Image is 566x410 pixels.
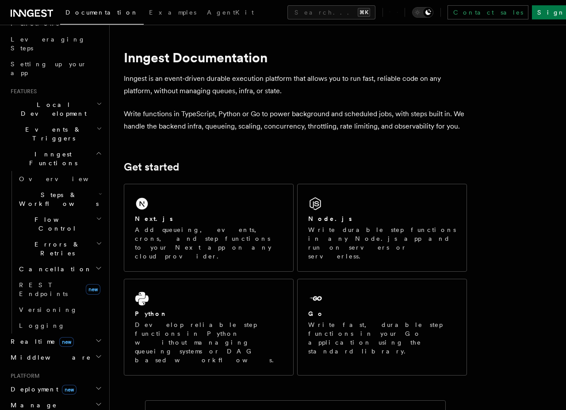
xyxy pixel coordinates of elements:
[19,175,110,182] span: Overview
[7,100,96,118] span: Local Development
[15,212,104,236] button: Flow Control
[15,171,104,187] a: Overview
[149,9,196,16] span: Examples
[308,309,324,318] h2: Go
[15,318,104,334] a: Logging
[135,320,283,364] p: Develop reliable step functions in Python without managing queueing systems or DAG based workflows.
[7,372,40,380] span: Platform
[15,215,96,233] span: Flow Control
[7,401,57,410] span: Manage
[7,381,104,397] button: Deploymentnew
[19,322,65,329] span: Logging
[7,171,104,334] div: Inngest Functions
[19,281,68,297] span: REST Endpoints
[60,3,144,25] a: Documentation
[86,284,100,295] span: new
[124,72,467,97] p: Inngest is an event-driven durable execution platform that allows you to run fast, reliable code ...
[7,337,74,346] span: Realtime
[7,125,96,143] span: Events & Triggers
[124,49,467,65] h1: Inngest Documentation
[15,261,104,277] button: Cancellation
[297,184,467,272] a: Node.jsWrite durable step functions in any Node.js app and run on servers or serverless.
[7,150,96,167] span: Inngest Functions
[358,8,370,17] kbd: ⌘K
[7,334,104,349] button: Realtimenew
[7,88,37,95] span: Features
[7,385,76,394] span: Deployment
[7,353,91,362] span: Middleware
[124,108,467,133] p: Write functions in TypeScript, Python or Go to power background and scheduled jobs, with steps bu...
[65,9,138,16] span: Documentation
[15,236,104,261] button: Errors & Retries
[15,265,92,273] span: Cancellation
[11,61,87,76] span: Setting up your app
[144,3,202,24] a: Examples
[447,5,528,19] a: Contact sales
[7,121,104,146] button: Events & Triggers
[202,3,259,24] a: AgentKit
[15,277,104,302] a: REST Endpointsnew
[19,306,77,313] span: Versioning
[15,187,104,212] button: Steps & Workflows
[7,97,104,121] button: Local Development
[62,385,76,395] span: new
[7,31,104,56] a: Leveraging Steps
[297,279,467,376] a: GoWrite fast, durable step functions in your Go application using the standard library.
[287,5,375,19] button: Search...⌘K
[308,225,456,261] p: Write durable step functions in any Node.js app and run on servers or serverless.
[7,146,104,171] button: Inngest Functions
[412,7,433,18] button: Toggle dark mode
[124,184,294,272] a: Next.jsAdd queueing, events, crons, and step functions to your Next app on any cloud provider.
[308,214,352,223] h2: Node.js
[135,225,283,261] p: Add queueing, events, crons, and step functions to your Next app on any cloud provider.
[308,320,456,356] p: Write fast, durable step functions in your Go application using the standard library.
[15,302,104,318] a: Versioning
[7,349,104,365] button: Middleware
[15,240,96,258] span: Errors & Retries
[15,190,99,208] span: Steps & Workflows
[124,279,294,376] a: PythonDevelop reliable step functions in Python without managing queueing systems or DAG based wo...
[7,56,104,81] a: Setting up your app
[124,161,179,173] a: Get started
[207,9,254,16] span: AgentKit
[135,309,168,318] h2: Python
[59,337,74,347] span: new
[135,214,173,223] h2: Next.js
[11,36,85,52] span: Leveraging Steps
